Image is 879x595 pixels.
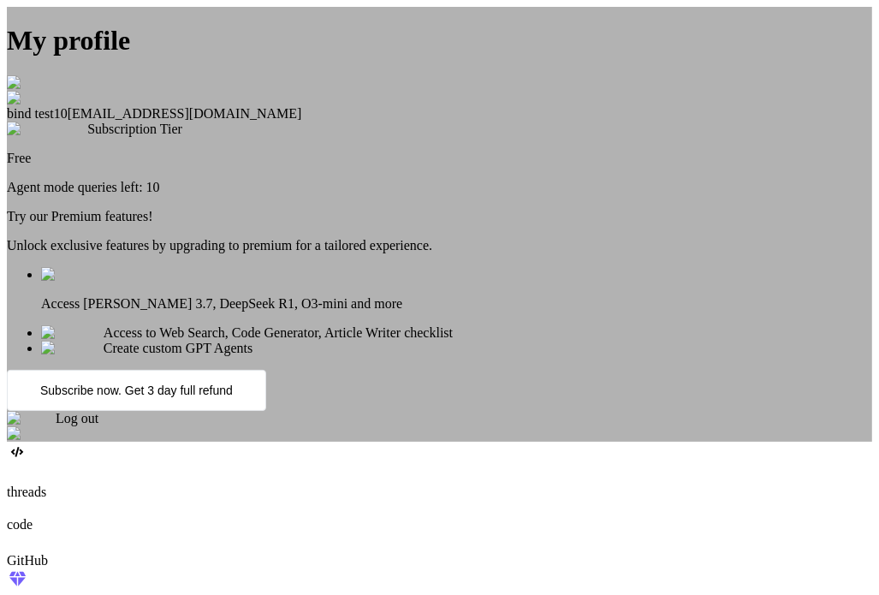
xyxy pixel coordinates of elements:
label: threads [7,485,46,499]
img: checklist [41,267,104,283]
img: subscription [7,122,87,137]
span: Log out [56,411,98,425]
label: GitHub [7,553,48,568]
p: Unlock exclusive features by upgrading to premium for a tailored experience. [7,238,872,253]
img: close [7,426,49,442]
p: Subscribe now. Get 3 day full refund [40,384,233,397]
span: Access to Web Search, Code Generator, Article Writer checklist [104,325,453,340]
img: profile [7,91,57,106]
span: Free [7,151,31,165]
p: Access [41,296,872,312]
label: code [7,517,33,532]
p: Try our Premium features! [7,209,872,224]
img: checklist [41,341,104,356]
span: [EMAIL_ADDRESS][DOMAIN_NAME] [68,106,302,121]
img: close [7,75,49,91]
span: bind test10 [7,106,68,121]
img: checklist [41,325,104,341]
span: [PERSON_NAME] 3.7, DeepSeek R1, O3-mini and more [83,296,402,311]
button: Subscribe now. Get 3 day full refund [7,370,266,411]
span: Create custom GPT Agents [104,341,252,355]
h1: My profile [7,25,872,57]
span: Subscription Tier [87,122,182,136]
img: logout [7,411,56,426]
div: Agent mode queries left: 10 [7,180,872,195]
